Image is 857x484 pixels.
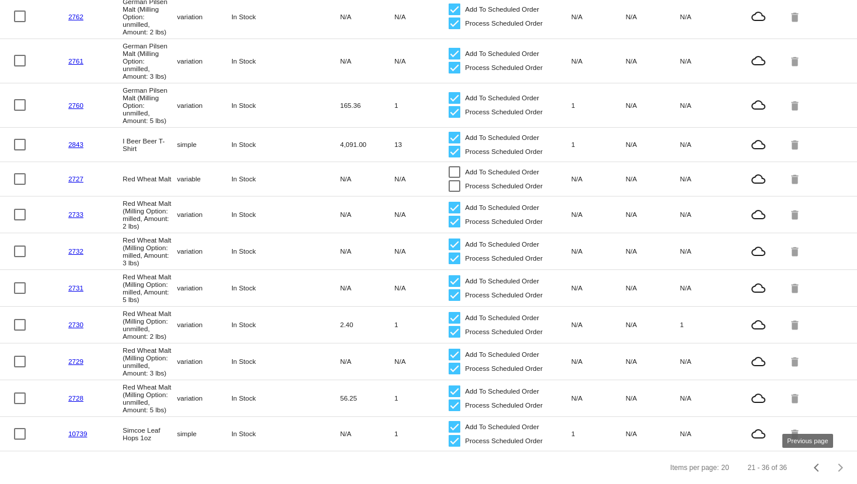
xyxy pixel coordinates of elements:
mat-cell: variable [177,172,231,185]
span: Add To Scheduled Order [465,131,539,145]
mat-cell: N/A [571,355,625,368]
mat-cell: 1 [394,391,449,405]
mat-icon: delete [789,52,803,70]
mat-cell: N/A [340,427,394,440]
a: 2729 [68,357,83,365]
mat-cell: 1 [394,99,449,112]
mat-icon: delete [789,425,803,443]
mat-icon: delete [789,279,803,297]
mat-cell: simple [177,138,231,151]
mat-cell: In Stock [232,138,286,151]
mat-cell: 1 [394,427,449,440]
span: Process Scheduled Order [465,325,543,339]
mat-icon: delete [789,352,803,370]
mat-cell: variation [177,54,231,68]
mat-cell: variation [177,208,231,221]
mat-cell: 1 [571,138,625,151]
span: Add To Scheduled Order [465,348,539,362]
mat-icon: cloud_queue [734,391,783,405]
mat-icon: cloud_queue [734,208,783,222]
mat-cell: 165.36 [340,99,394,112]
span: Add To Scheduled Order [465,2,539,16]
mat-cell: Red Wheat Malt (Milling Option: unmilled, Amount: 3 lbs) [123,343,177,380]
mat-icon: cloud_queue [734,244,783,258]
mat-cell: Red Wheat Malt [123,172,177,185]
mat-cell: N/A [625,318,680,331]
div: Items per page: [670,464,719,472]
mat-icon: cloud_queue [734,138,783,152]
mat-cell: N/A [571,54,625,68]
mat-cell: N/A [625,281,680,294]
mat-cell: N/A [340,208,394,221]
mat-cell: Red Wheat Malt (Milling Option: milled, Amount: 3 lbs) [123,233,177,269]
mat-cell: variation [177,281,231,294]
mat-cell: Red Wheat Malt (Milling Option: unmilled, Amount: 2 lbs) [123,307,177,343]
mat-cell: In Stock [232,10,286,23]
span: Process Scheduled Order [465,362,543,376]
mat-cell: N/A [625,355,680,368]
a: 2728 [68,394,83,402]
mat-icon: delete [789,170,803,188]
mat-cell: N/A [340,10,394,23]
mat-cell: In Stock [232,355,286,368]
mat-icon: delete [789,8,803,26]
mat-icon: delete [789,315,803,334]
mat-cell: N/A [680,10,734,23]
mat-cell: 13 [394,138,449,151]
span: Process Scheduled Order [465,434,543,448]
mat-cell: N/A [625,172,680,185]
mat-cell: simple [177,427,231,440]
mat-icon: cloud_queue [734,318,783,332]
span: Add To Scheduled Order [465,237,539,251]
mat-cell: In Stock [232,99,286,112]
mat-cell: In Stock [232,244,286,258]
mat-cell: N/A [625,138,680,151]
mat-cell: N/A [340,281,394,294]
div: 21 - 36 of 36 [748,464,787,472]
span: Add To Scheduled Order [465,201,539,215]
mat-icon: cloud_queue [734,355,783,369]
span: Add To Scheduled Order [465,311,539,325]
mat-cell: variation [177,10,231,23]
mat-cell: N/A [394,355,449,368]
mat-cell: variation [177,391,231,405]
mat-icon: delete [789,242,803,260]
span: Process Scheduled Order [465,16,543,30]
mat-cell: N/A [340,244,394,258]
a: 2730 [68,321,83,328]
span: Process Scheduled Order [465,145,543,159]
mat-cell: N/A [680,99,734,112]
mat-cell: N/A [571,208,625,221]
mat-cell: N/A [680,244,734,258]
span: Add To Scheduled Order [465,384,539,398]
mat-cell: Red Wheat Malt (Milling Option: milled, Amount: 2 lbs) [123,197,177,233]
span: Process Scheduled Order [465,251,543,265]
mat-cell: Red Wheat Malt (Milling Option: unmilled, Amount: 5 lbs) [123,380,177,416]
mat-cell: variation [177,244,231,258]
mat-icon: cloud_queue [734,281,783,295]
span: Add To Scheduled Order [465,47,539,61]
mat-cell: N/A [340,355,394,368]
mat-cell: 1 [680,318,734,331]
a: 10739 [68,430,87,437]
mat-cell: In Stock [232,318,286,331]
mat-cell: In Stock [232,391,286,405]
span: Add To Scheduled Order [465,91,539,105]
mat-icon: cloud_queue [734,172,783,186]
a: 2731 [68,284,83,292]
mat-cell: N/A [625,54,680,68]
mat-cell: N/A [571,281,625,294]
mat-icon: delete [789,205,803,223]
mat-cell: N/A [340,54,394,68]
mat-cell: N/A [680,391,734,405]
mat-icon: cloud_queue [734,98,783,112]
mat-cell: German Pilsen Malt (Milling Option: unmilled, Amount: 3 lbs) [123,39,177,83]
mat-cell: N/A [680,427,734,440]
mat-cell: 1 [571,99,625,112]
mat-icon: cloud_queue [734,427,783,441]
mat-cell: N/A [394,10,449,23]
mat-cell: N/A [625,10,680,23]
mat-icon: cloud_queue [734,9,783,23]
span: Process Scheduled Order [465,398,543,412]
mat-cell: N/A [625,99,680,112]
